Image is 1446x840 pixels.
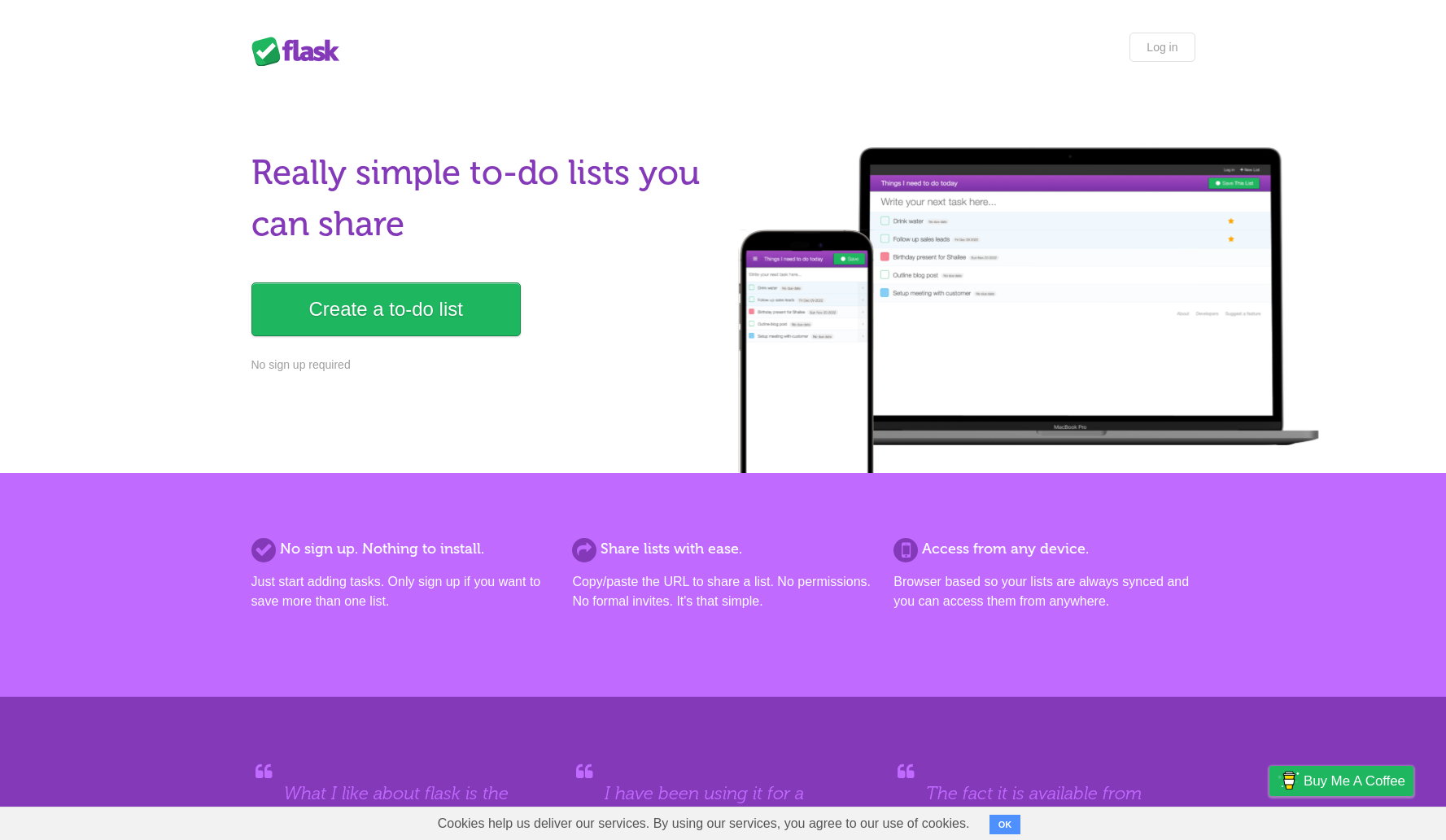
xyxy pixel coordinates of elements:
[893,538,1195,560] h2: Access from any device.
[251,282,521,336] a: Create a to-do list
[1278,767,1300,794] img: Buy me a coffee
[989,815,1021,834] button: OK
[251,357,714,374] p: No sign up required
[1269,766,1413,796] a: Buy me a coffee
[251,538,553,560] h2: No sign up. Nothing to install.
[251,147,714,250] h1: Really simple to-do lists you can share
[1304,767,1405,795] span: Buy me a coffee
[1129,33,1195,62] a: Log in
[422,807,986,840] span: Cookies help us deliver our services. By using our services, you agree to our use of cookies.
[572,538,873,560] h2: Share lists with ease.
[893,572,1195,611] p: Browser based so your lists are always synced and you can access them from anywhere.
[251,37,349,66] div: Flask Lists
[251,572,553,611] p: Just start adding tasks. Only sign up if you want to save more than one list.
[572,572,873,611] p: Copy/paste the URL to share a list. No permissions. No formal invites. It's that simple.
